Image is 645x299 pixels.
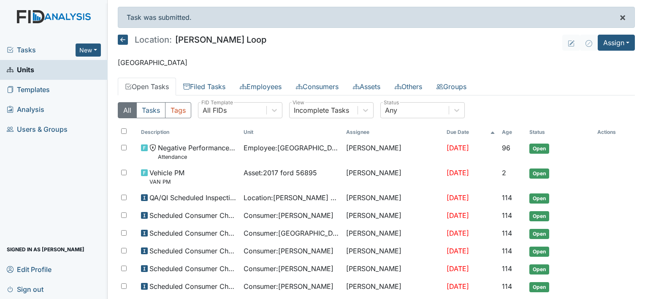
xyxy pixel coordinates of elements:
th: Toggle SortBy [443,125,499,139]
span: Open [529,247,549,257]
th: Toggle SortBy [240,125,343,139]
span: Open [529,193,549,204]
a: Filed Tasks [176,78,233,95]
h5: [PERSON_NAME] Loop [118,35,266,45]
input: Toggle All Rows Selected [121,128,127,134]
th: Assignee [343,125,443,139]
th: Actions [594,125,635,139]
td: [PERSON_NAME] [343,189,443,207]
span: 114 [502,229,512,237]
td: [PERSON_NAME] [343,207,443,225]
div: Type filter [118,102,191,118]
span: Users & Groups [7,123,68,136]
span: 96 [502,144,510,152]
small: VAN PM [149,178,184,186]
span: Scheduled Consumer Chart Review [149,228,237,238]
div: All FIDs [203,105,227,115]
span: Sign out [7,283,43,296]
button: New [76,43,101,57]
span: Scheduled Consumer Chart Review [149,246,237,256]
td: [PERSON_NAME] [343,260,443,278]
span: Consumer : [PERSON_NAME] [244,246,333,256]
a: Employees [233,78,289,95]
span: Open [529,282,549,292]
span: Units [7,63,34,76]
span: [DATE] [447,144,469,152]
span: Scheduled Consumer Chart Review [149,281,237,291]
span: [DATE] [447,264,469,273]
td: [PERSON_NAME] [343,278,443,296]
span: [DATE] [447,229,469,237]
a: Tasks [7,45,76,55]
div: Any [385,105,397,115]
span: Consumer : [GEOGRAPHIC_DATA][PERSON_NAME] [244,228,339,238]
span: Edit Profile [7,263,51,276]
a: Groups [429,78,474,95]
span: × [619,11,626,23]
span: [DATE] [447,282,469,291]
span: 114 [502,193,512,202]
td: [PERSON_NAME] [343,164,443,189]
span: [DATE] [447,169,469,177]
a: Others [388,78,429,95]
a: Assets [346,78,388,95]
span: Open [529,229,549,239]
span: Open [529,169,549,179]
span: Open [529,144,549,154]
td: [PERSON_NAME] [343,139,443,164]
span: Signed in as [PERSON_NAME] [7,243,84,256]
span: Negative Performance Review Attendance [158,143,237,161]
span: Open [529,211,549,221]
button: × [611,7,634,27]
span: 114 [502,282,512,291]
span: [DATE] [447,193,469,202]
span: Open [529,264,549,275]
p: [GEOGRAPHIC_DATA] [118,57,635,68]
span: 114 [502,264,512,273]
a: Open Tasks [118,78,176,95]
span: Asset : 2017 ford 56895 [244,168,317,178]
span: Location : [PERSON_NAME] Loop [244,193,339,203]
span: [DATE] [447,211,469,220]
span: Vehicle PM VAN PM [149,168,184,186]
span: 114 [502,211,512,220]
small: Attendance [158,153,237,161]
span: Consumer : [PERSON_NAME] [244,264,333,274]
span: Scheduled Consumer Chart Review [149,264,237,274]
span: Employee : [GEOGRAPHIC_DATA], [GEOGRAPHIC_DATA] [244,143,339,153]
td: [PERSON_NAME] [343,225,443,242]
div: Task was submitted. [118,7,635,28]
button: Tasks [136,102,165,118]
th: Toggle SortBy [138,125,240,139]
span: [DATE] [447,247,469,255]
span: Analysis [7,103,44,116]
span: Location: [135,35,172,44]
th: Toggle SortBy [499,125,526,139]
td: [PERSON_NAME] [343,242,443,260]
button: Assign [598,35,635,51]
span: QA/QI Scheduled Inspection [149,193,237,203]
button: Tags [165,102,191,118]
span: Scheduled Consumer Chart Review [149,210,237,220]
a: Consumers [289,78,346,95]
button: All [118,102,137,118]
th: Toggle SortBy [526,125,594,139]
span: 2 [502,169,506,177]
div: Incomplete Tasks [294,105,349,115]
span: 114 [502,247,512,255]
span: Consumer : [PERSON_NAME] [244,210,333,220]
span: Consumer : [PERSON_NAME] [244,281,333,291]
span: Templates [7,83,50,96]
